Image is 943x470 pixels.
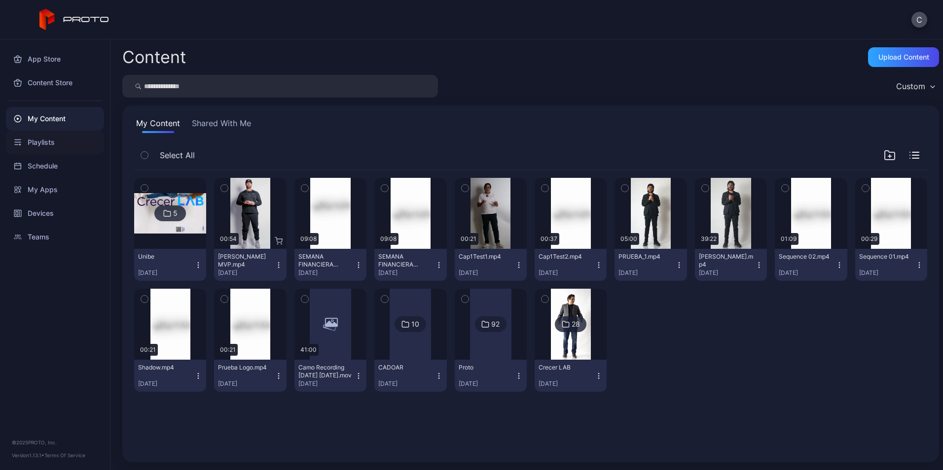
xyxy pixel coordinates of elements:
div: [DATE] [298,380,355,388]
div: [DATE] [138,380,194,388]
button: C [911,12,927,28]
span: Select All [160,149,195,161]
button: Sequence 02.mp4[DATE] [775,249,847,281]
div: Sequence 02.mp4 [779,253,833,261]
a: Schedule [6,154,104,178]
div: 5 [173,209,178,218]
button: Shadow.mp4[DATE] [134,360,206,392]
button: Custom [891,75,939,98]
button: My Content [134,117,182,133]
div: Proto [459,364,513,371]
div: [DATE] [618,269,675,277]
button: SEMANA FINANCIERA 4K.mp4[DATE] [374,249,446,281]
div: [DATE] [218,269,274,277]
div: [DATE] [378,269,435,277]
button: Crecer LAB[DATE] [535,360,607,392]
div: Eric Jimenez.mp4 [699,253,753,269]
button: Shared With Me [190,117,253,133]
div: Cap1Test1.mp4 [459,253,513,261]
button: Cap1Test1.mp4[DATE] [455,249,527,281]
div: Prueba Logo.mp4 [218,364,272,371]
div: [DATE] [459,380,515,388]
a: My Apps [6,178,104,201]
a: Terms Of Service [44,452,85,458]
button: Unibe[DATE] [134,249,206,281]
div: [DATE] [859,269,915,277]
div: Sequence 01.mp4 [859,253,913,261]
div: Albert Pujols MVP.mp4 [218,253,272,269]
a: Content Store [6,71,104,95]
button: Sequence 01.mp4[DATE] [855,249,927,281]
div: [DATE] [459,269,515,277]
div: 92 [491,320,500,329]
div: [DATE] [298,269,355,277]
button: PRUEBA_1.mp4[DATE] [615,249,687,281]
div: SEMANA FINANCIERA 4K_2.mp4 [298,253,353,269]
div: Crecer LAB [539,364,593,371]
button: CADOAR[DATE] [374,360,446,392]
button: [PERSON_NAME].mp4[DATE] [695,249,767,281]
div: CADOAR [378,364,433,371]
div: [DATE] [218,380,274,388]
div: [DATE] [699,269,755,277]
button: SEMANA FINANCIERA 4K_2.mp4[DATE] [294,249,366,281]
div: 28 [572,320,580,329]
div: Shadow.mp4 [138,364,192,371]
button: Upload Content [868,47,939,67]
a: Devices [6,201,104,225]
div: Cap1Test2.mp4 [539,253,593,261]
div: Upload Content [878,53,929,61]
div: 10 [411,320,419,329]
div: © 2025 PROTO, Inc. [12,438,98,446]
div: Custom [896,81,925,91]
button: Proto[DATE] [455,360,527,392]
a: Teams [6,225,104,249]
div: [DATE] [779,269,835,277]
a: My Content [6,107,104,131]
div: Content [122,49,186,66]
div: Camo Recording 2024-12-05 18-09-26.mov [298,364,353,379]
div: [DATE] [539,380,595,388]
div: [DATE] [138,269,194,277]
button: Cap1Test2.mp4[DATE] [535,249,607,281]
div: [DATE] [378,380,435,388]
a: Playlists [6,131,104,154]
div: [DATE] [539,269,595,277]
div: PRUEBA_1.mp4 [618,253,673,261]
div: Unibe [138,253,192,261]
div: SEMANA FINANCIERA 4K.mp4 [378,253,433,269]
button: [PERSON_NAME] MVP.mp4[DATE] [214,249,286,281]
a: App Store [6,47,104,71]
button: Prueba Logo.mp4[DATE] [214,360,286,392]
span: Version 1.13.1 • [12,452,44,458]
button: Camo Recording [DATE] [DATE].mov[DATE] [294,360,366,392]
